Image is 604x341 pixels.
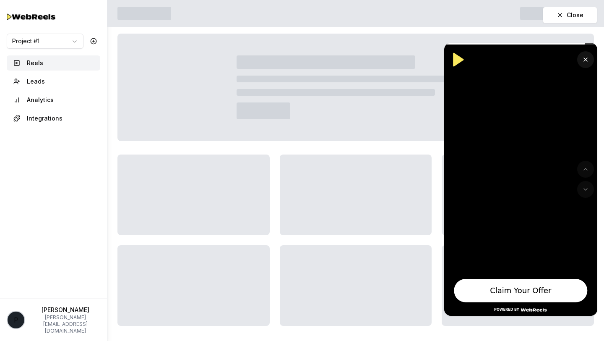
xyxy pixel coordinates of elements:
img: Testimo [7,11,57,22]
button: Leads [7,74,100,89]
button: Powered by [444,304,597,316]
button: Close [543,7,597,24]
button: Reels [7,55,100,71]
p: [PERSON_NAME] [30,306,100,314]
div: Powered by [494,307,519,312]
img: https://webreels.io/icon.png [448,50,468,70]
button: Integrations [7,111,100,126]
span: p [8,312,24,328]
p: [PERSON_NAME][EMAIL_ADDRESS][DOMAIN_NAME] [30,314,100,334]
button: Claim Your Offer [454,279,587,302]
button: p[PERSON_NAME][PERSON_NAME][EMAIL_ADDRESS][DOMAIN_NAME] [7,306,100,334]
button: Analytics [7,92,100,108]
